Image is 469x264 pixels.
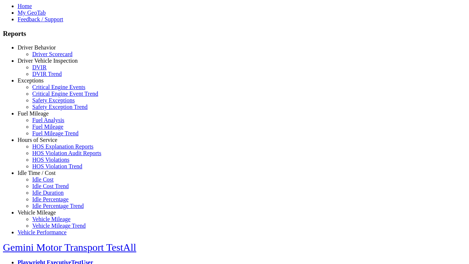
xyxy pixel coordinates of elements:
a: Hours of Service [18,137,57,143]
a: Critical Engine Event Trend [32,91,98,97]
a: HOS Violation Audit Reports [32,150,101,156]
a: Home [18,3,32,9]
a: Fuel Analysis [32,117,64,123]
a: HOS Explanation Reports [32,143,93,150]
a: My GeoTab [18,10,46,16]
a: Vehicle Mileage [18,209,56,216]
a: Critical Engine Events [32,84,85,90]
a: Vehicle Performance [18,229,67,235]
a: HOS Violations [32,157,69,163]
a: Driver Vehicle Inspection [18,58,78,64]
a: Driver Scorecard [32,51,73,57]
a: Exceptions [18,77,44,84]
a: Gemini Motor Transport TestAll [3,242,136,253]
a: Safety Exceptions [32,97,75,103]
a: Idle Cost Trend [32,183,69,189]
a: Idle Duration [32,190,64,196]
a: Vehicle Mileage [32,216,70,222]
a: Fuel Mileage Trend [32,130,78,136]
a: Idle Percentage [32,196,69,202]
a: DVIR [32,64,47,70]
a: Fuel Mileage [32,124,63,130]
h3: Reports [3,30,466,38]
a: DVIR Trend [32,71,62,77]
a: Feedback / Support [18,16,63,22]
a: Fuel Mileage [18,110,49,117]
a: HOS Violation Trend [32,163,82,169]
a: Idle Percentage Trend [32,203,84,209]
a: Idle Cost [32,176,53,183]
a: Driver Behavior [18,44,56,51]
a: Safety Exception Trend [32,104,88,110]
a: Vehicle Mileage Trend [32,223,86,229]
a: Idle Time / Cost [18,170,56,176]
